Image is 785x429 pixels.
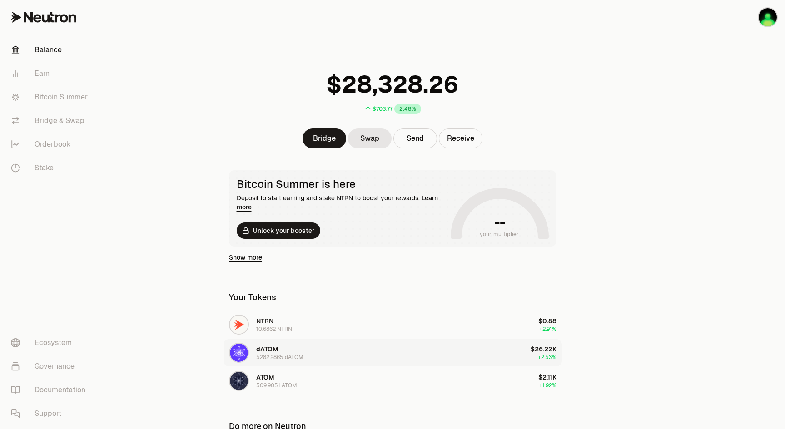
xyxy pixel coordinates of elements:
[256,373,274,381] span: ATOM
[439,128,482,148] button: Receive
[348,128,392,148] a: Swap
[538,354,556,361] span: +2.53%
[256,345,278,353] span: dATOM
[538,317,556,325] span: $0.88
[224,339,562,366] button: dATOM LogodATOM5282.2865 dATOM$26.22K+2.53%
[230,316,248,334] img: NTRN Logo
[4,402,98,425] a: Support
[4,378,98,402] a: Documentation
[4,38,98,62] a: Balance
[4,85,98,109] a: Bitcoin Summer
[539,382,556,389] span: +1.92%
[256,325,292,333] div: 10.6862 NTRN
[237,178,447,191] div: Bitcoin Summer is here
[303,128,346,148] a: Bridge
[230,372,248,390] img: ATOM Logo
[480,230,519,239] span: your multiplier
[4,355,98,378] a: Governance
[256,382,297,389] div: 509.9051 ATOM
[394,104,421,114] div: 2.48%
[4,62,98,85] a: Earn
[229,291,276,304] div: Your Tokens
[531,345,556,353] span: $26.22K
[393,128,437,148] button: Send
[230,344,248,362] img: dATOM Logo
[4,156,98,180] a: Stake
[4,109,98,133] a: Bridge & Swap
[224,367,562,394] button: ATOM LogoATOM509.9051 ATOM$2.11K+1.92%
[373,105,392,113] div: $703.77
[237,222,320,239] button: Unlock your booster
[256,354,303,361] div: 5282.2865 dATOM
[494,215,505,230] h1: --
[237,194,438,211] a: Learn more
[229,253,262,262] a: Show more
[539,325,556,333] span: +2.91%
[256,317,273,325] span: NTRN
[237,193,447,212] div: Deposit to start earning and stake NTRN to boost your rewards.
[4,133,98,156] a: Orderbook
[224,311,562,338] button: NTRN LogoNTRN10.6862 NTRN$0.88+2.91%
[538,373,556,381] span: $2.11K
[4,331,98,355] a: Ecosystem
[759,8,777,26] img: T ledger Iqlusion Circle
